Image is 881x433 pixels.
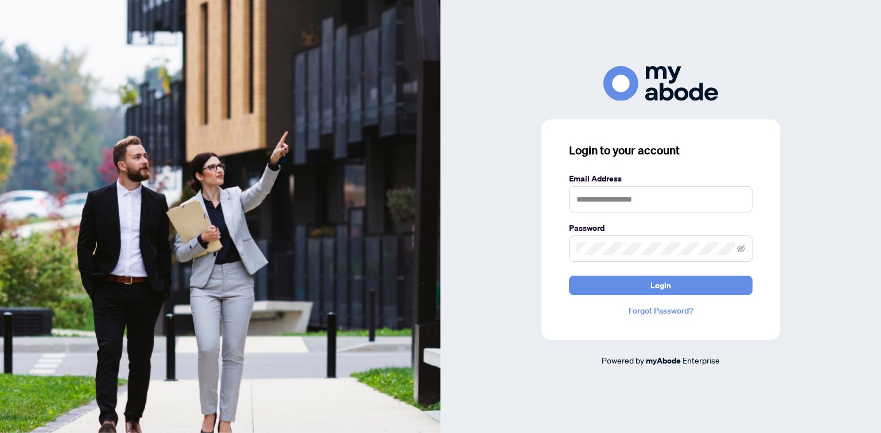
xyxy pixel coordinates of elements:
label: Password [569,222,753,234]
span: eye-invisible [737,245,745,253]
span: Powered by [602,355,644,365]
a: myAbode [646,354,681,367]
img: ma-logo [603,66,718,101]
h3: Login to your account [569,142,753,158]
span: Login [650,276,671,295]
a: Forgot Password? [569,304,753,317]
span: Enterprise [683,355,720,365]
label: Email Address [569,172,753,185]
button: Login [569,276,753,295]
